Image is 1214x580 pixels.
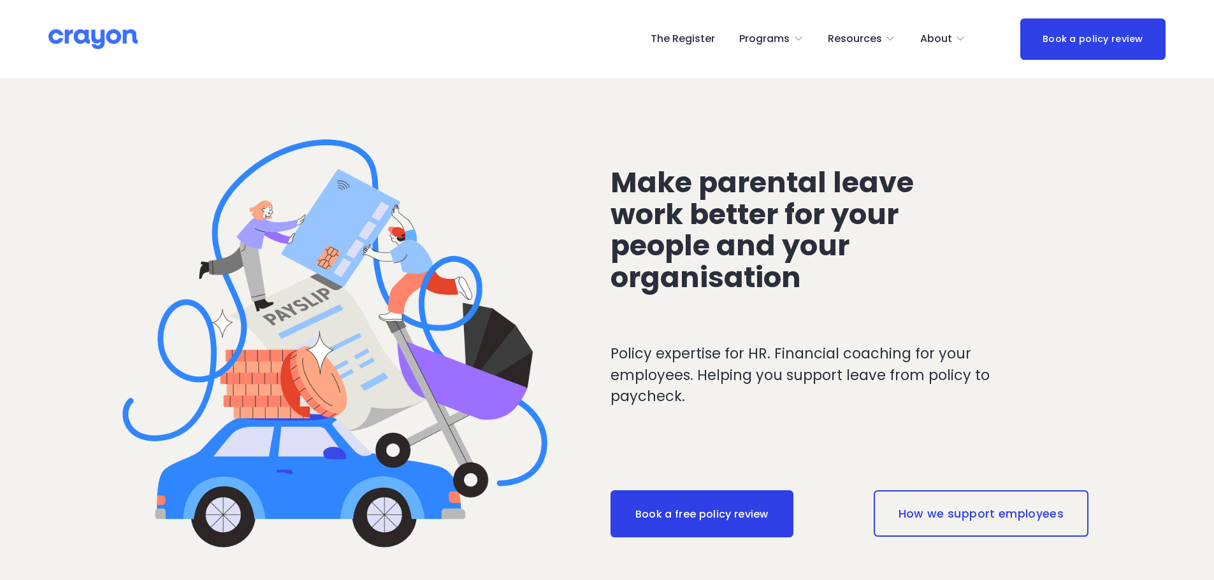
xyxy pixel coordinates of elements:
span: Programs [739,30,790,48]
a: folder dropdown [920,29,966,49]
a: Book a policy review [1020,18,1166,60]
a: The Register [651,29,715,49]
a: How we support employees [874,490,1088,536]
a: folder dropdown [739,29,804,49]
span: About [920,30,952,48]
a: folder dropdown [828,29,896,49]
p: Policy expertise for HR. Financial coaching for your employees. Helping you support leave from po... [611,343,1042,407]
a: Book a free policy review [611,490,793,537]
span: Resources [828,30,882,48]
img: Crayon [48,28,138,50]
span: Make parental leave work better for your people and your organisation [611,162,920,298]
